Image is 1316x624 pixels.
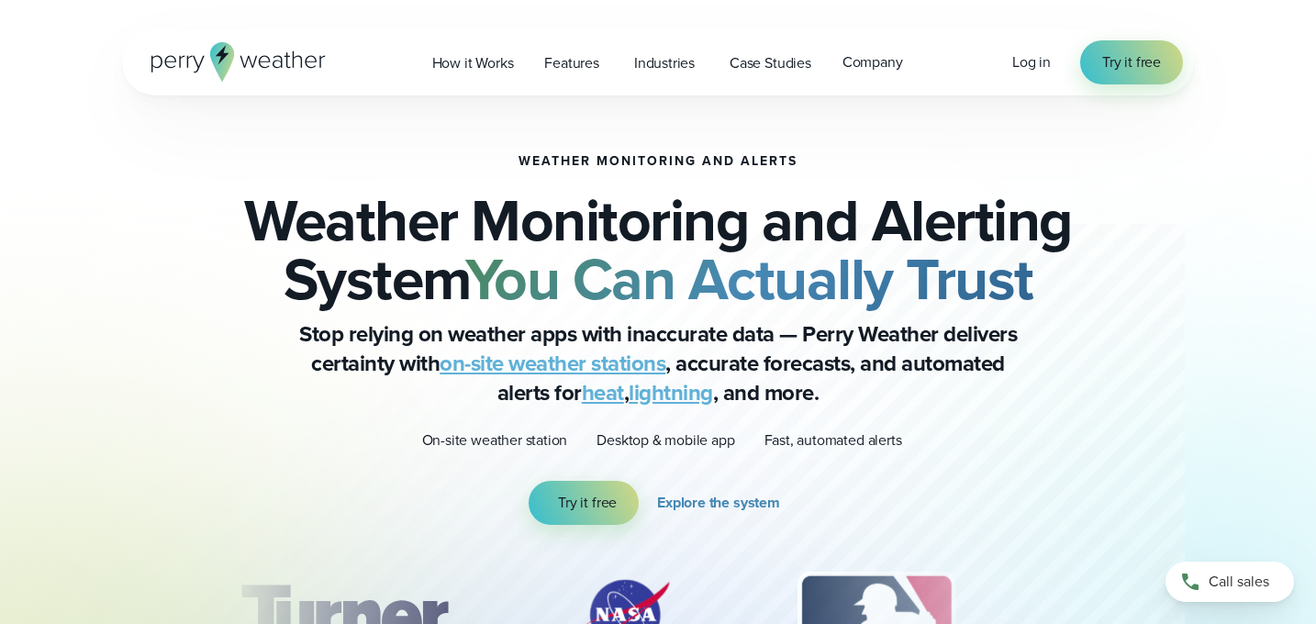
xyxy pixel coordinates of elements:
span: Try it free [1102,51,1161,73]
span: Try it free [558,492,617,514]
a: on-site weather stations [440,347,665,380]
a: Call sales [1165,562,1294,602]
span: Explore the system [657,492,780,514]
span: How it Works [432,52,514,74]
h2: Weather Monitoring and Alerting System [214,191,1102,308]
span: Features [544,52,599,74]
p: On-site weather station [422,429,568,451]
a: heat [582,376,624,409]
p: Desktop & mobile app [597,429,734,451]
p: Stop relying on weather apps with inaccurate data — Perry Weather delivers certainty with , accur... [291,319,1025,407]
h1: Weather Monitoring and Alerts [519,154,797,169]
a: Case Studies [714,44,827,82]
span: Case Studies [730,52,811,74]
a: How it Works [417,44,530,82]
a: lightning [629,376,713,409]
span: Call sales [1209,571,1269,593]
p: Fast, automated alerts [764,429,902,451]
span: Log in [1012,51,1051,72]
span: Industries [634,52,695,74]
span: Company [842,51,903,73]
a: Explore the system [657,481,787,525]
a: Log in [1012,51,1051,73]
strong: You Can Actually Trust [465,236,1033,322]
a: Try it free [529,481,639,525]
a: Try it free [1080,40,1183,84]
